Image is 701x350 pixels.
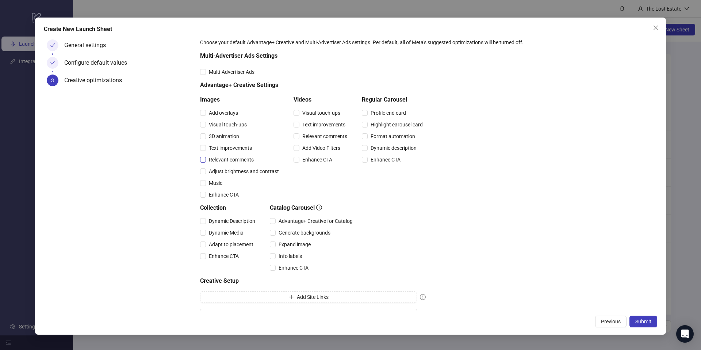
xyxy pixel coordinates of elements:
h5: Collection [200,203,258,212]
span: Adjust brightness and contrast [206,167,282,175]
span: Generate backgrounds [276,229,333,237]
span: Dynamic description [368,144,420,152]
span: Dynamic Media [206,229,246,237]
div: Choose your default Advantage+ Creative and Multi-Advertiser Ads settings. Per default, all of Me... [200,38,654,46]
div: Open Intercom Messenger [676,325,694,343]
span: Enhance CTA [368,156,403,164]
span: Enhance CTA [276,264,311,272]
span: Enhance CTA [206,191,242,199]
span: Enhance CTA [206,252,242,260]
span: Previous [601,319,621,324]
button: Previous [595,316,627,327]
h5: Advantage+ Creative Settings [200,81,426,90]
span: check [50,43,55,48]
span: Text improvements [206,144,255,152]
span: 3D animation [206,132,242,140]
span: Add Video Filters [299,144,343,152]
span: Dynamic Description [206,217,258,225]
span: info-circle [316,205,322,210]
div: Create New Launch Sheet [44,25,657,34]
span: Adapt to placement [206,240,256,248]
h5: Creative Setup [200,277,426,285]
span: Highlight carousel card [368,121,426,129]
span: check [50,60,55,65]
span: Multi-Advertiser Ads [206,68,257,76]
h5: Videos [294,95,350,104]
span: Visual touch-ups [299,109,343,117]
span: Format automation [368,132,418,140]
span: Relevant comments [206,156,257,164]
h5: Multi-Advertiser Ads Settings [200,52,426,60]
span: 3 [51,77,54,83]
div: Creative optimizations [64,75,128,86]
span: Add overlays [206,109,241,117]
span: close [653,25,659,31]
span: plus [289,294,294,300]
button: Submit [629,316,657,327]
button: Close [650,22,662,34]
button: Add Site Links [200,291,417,303]
span: Music [206,179,225,187]
span: Advantage+ Creative for Catalog [276,217,356,225]
span: Enhance CTA [299,156,335,164]
span: Visual touch-ups [206,121,250,129]
h5: Regular Carousel [362,95,426,104]
span: Text improvements [299,121,348,129]
button: Add Catalog Items [200,309,417,320]
span: Profile end card [368,109,409,117]
h5: Catalog Carousel [270,203,356,212]
span: Expand image [276,240,314,248]
div: Configure default values [64,57,133,69]
span: Submit [635,319,651,324]
h5: Images [200,95,282,104]
span: Info labels [276,252,305,260]
div: General settings [64,39,112,51]
span: Add Site Links [297,294,329,300]
span: exclamation-circle [420,294,426,300]
span: Relevant comments [299,132,350,140]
